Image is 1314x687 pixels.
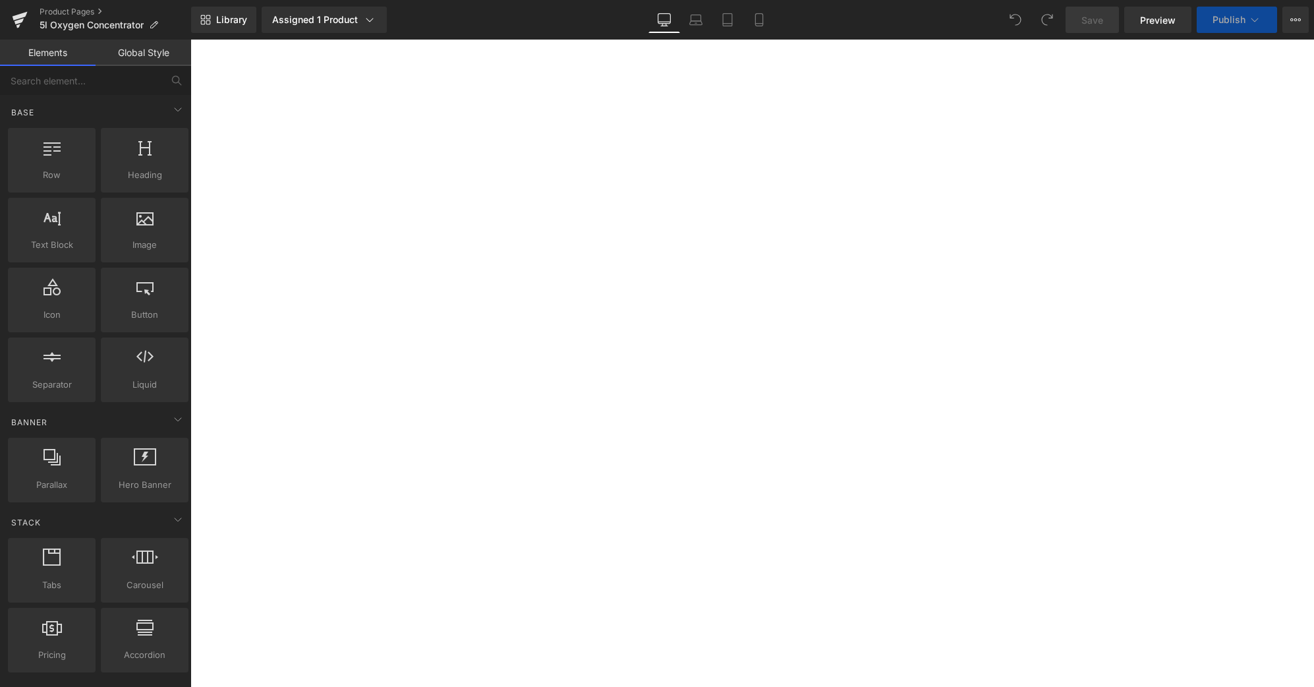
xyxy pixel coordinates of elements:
[10,106,36,119] span: Base
[12,168,92,182] span: Row
[1213,15,1245,25] span: Publish
[105,378,185,392] span: Liquid
[680,7,712,33] a: Laptop
[40,7,191,17] a: Product Pages
[1282,7,1309,33] button: More
[1002,7,1029,33] button: Undo
[105,238,185,252] span: Image
[712,7,743,33] a: Tablet
[648,7,680,33] a: Desktop
[1034,7,1060,33] button: Redo
[1124,7,1191,33] a: Preview
[96,40,191,66] a: Global Style
[216,14,247,26] span: Library
[105,478,185,492] span: Hero Banner
[105,168,185,182] span: Heading
[1197,7,1277,33] button: Publish
[10,516,42,529] span: Stack
[1081,13,1103,27] span: Save
[191,7,256,33] a: New Library
[105,578,185,592] span: Carousel
[12,238,92,252] span: Text Block
[12,308,92,322] span: Icon
[40,20,144,30] span: 5l Oxygen Concentrator
[12,578,92,592] span: Tabs
[12,478,92,492] span: Parallax
[12,378,92,392] span: Separator
[272,13,376,26] div: Assigned 1 Product
[1140,13,1176,27] span: Preview
[743,7,775,33] a: Mobile
[105,308,185,322] span: Button
[10,416,49,429] span: Banner
[12,648,92,662] span: Pricing
[105,648,185,662] span: Accordion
